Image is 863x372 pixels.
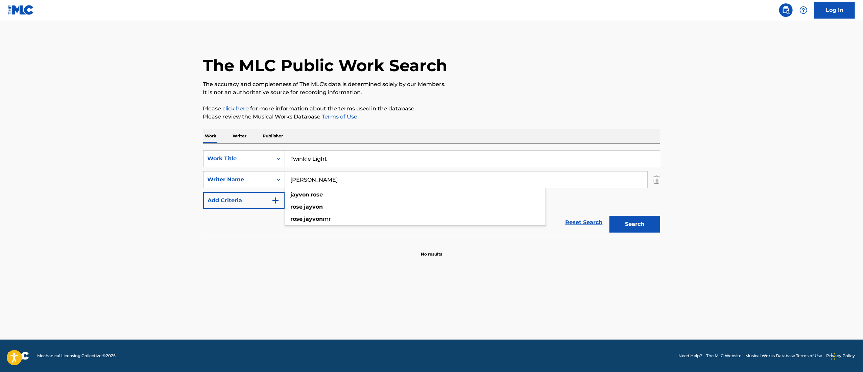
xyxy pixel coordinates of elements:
div: Widget de chat [829,340,863,372]
h1: The MLC Public Work Search [203,55,448,76]
p: No results [421,243,442,257]
a: click here [223,105,249,112]
a: Terms of Use [321,113,358,120]
a: The MLC Website [706,353,741,359]
form: Search Form [203,150,660,236]
button: Add Criteria [203,192,285,209]
img: search [782,6,790,14]
strong: rose [291,216,303,222]
img: Delete Criterion [653,171,660,188]
div: Writer Name [208,176,268,184]
p: Please for more information about the terms used in the database. [203,105,660,113]
img: 9d2ae6d4665cec9f34b9.svg [271,196,280,205]
span: mr [323,216,331,222]
a: Musical Works Database Terms of Use [745,353,822,359]
img: logo [8,352,29,360]
button: Search [609,216,660,233]
p: The accuracy and completeness of The MLC's data is determined solely by our Members. [203,80,660,88]
iframe: Chat Widget [829,340,863,372]
strong: rose [291,204,303,210]
a: Need Help? [678,353,702,359]
img: MLC Logo [8,5,34,15]
a: Log In [814,2,855,19]
strong: jayvon [304,204,323,210]
div: Arrastrar [831,346,835,367]
p: Publisher [261,129,285,143]
p: Please review the Musical Works Database [203,113,660,121]
a: Public Search [779,3,793,17]
span: Mechanical Licensing Collective © 2025 [37,353,116,359]
p: Writer [231,129,249,143]
strong: rose [311,191,323,198]
img: help [799,6,808,14]
a: Reset Search [562,215,606,230]
p: It is not an authoritative source for recording information. [203,88,660,97]
strong: jayvon [291,191,310,198]
div: Help [797,3,810,17]
a: Privacy Policy [826,353,855,359]
strong: jayvon [304,216,323,222]
div: Work Title [208,155,268,163]
p: Work [203,129,219,143]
